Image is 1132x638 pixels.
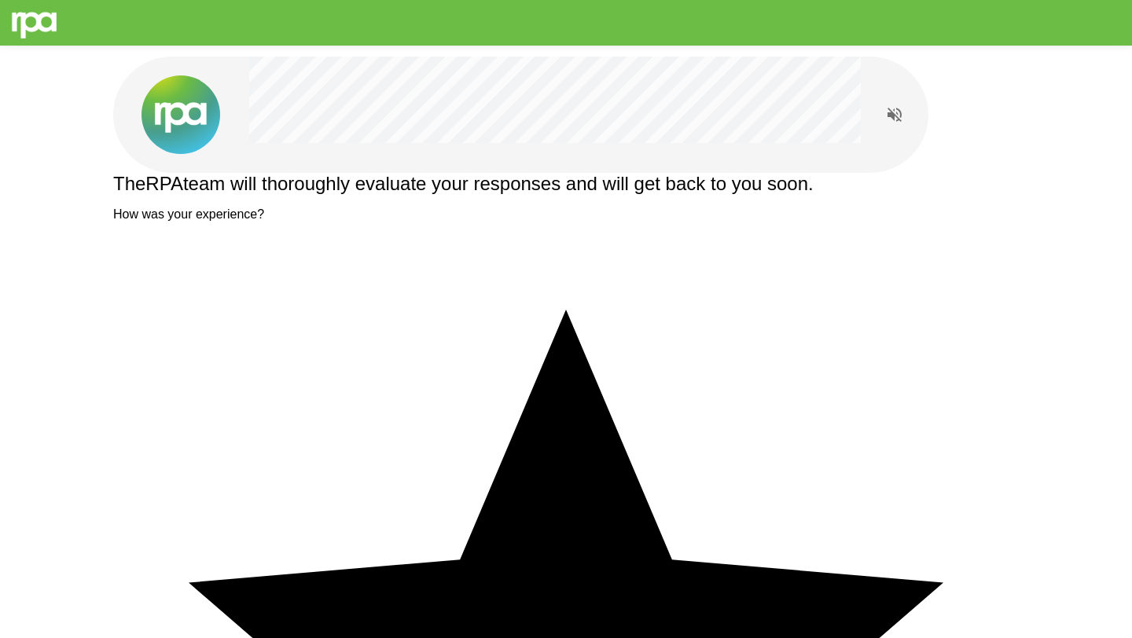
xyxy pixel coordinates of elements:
span: The [113,173,145,194]
span: team will thoroughly evaluate your responses and will get back to you soon. [183,173,814,194]
button: Read questions aloud [879,99,910,130]
p: How was your experience? [113,207,1019,222]
img: new%2520logo%2520(1).png [141,75,220,154]
span: RPA [145,173,183,194]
